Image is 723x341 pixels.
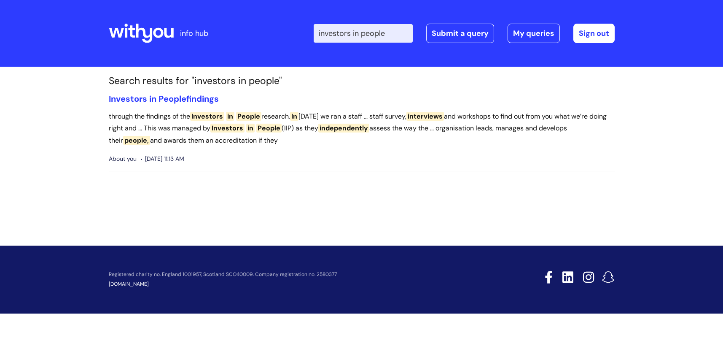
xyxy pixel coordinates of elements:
span: People [159,93,186,104]
div: | - [314,24,615,43]
span: independently [318,124,369,133]
input: Search [314,24,413,43]
p: through the findings of the research. [DATE] we ran a staff ... staff survey, and workshops to fi... [109,111,615,147]
span: People [256,124,282,133]
span: About you [109,154,137,164]
span: in [246,124,255,133]
span: in [226,112,234,121]
span: In [290,112,298,121]
span: interviews [406,112,444,121]
a: [DOMAIN_NAME] [109,281,149,287]
a: Submit a query [426,24,494,43]
a: Investors in Peoplefindings [109,93,219,104]
span: [DATE] 11:13 AM [141,154,184,164]
p: info hub [180,27,208,40]
span: in [149,93,156,104]
span: people, [123,136,150,145]
h1: Search results for "investors in people" [109,75,615,87]
span: Investors [190,112,224,121]
span: Investors [210,124,245,133]
a: Sign out [573,24,615,43]
span: Investors [109,93,147,104]
span: People [236,112,261,121]
a: My queries [508,24,560,43]
p: Registered charity no. England 1001957, Scotland SCO40009. Company registration no. 2580377 [109,272,485,277]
